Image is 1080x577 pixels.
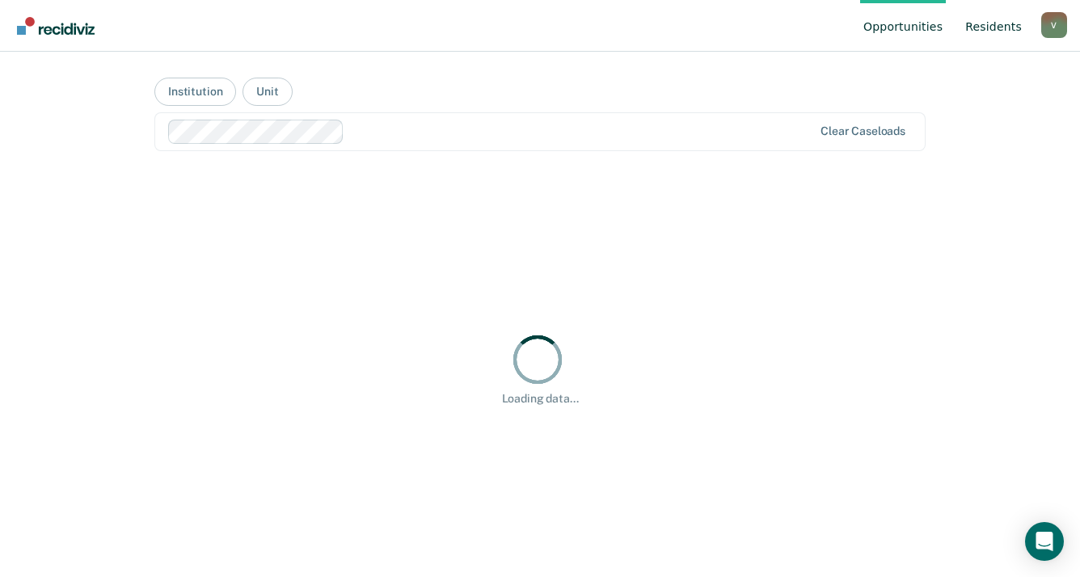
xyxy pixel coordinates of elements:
button: Unit [243,78,292,106]
div: Loading data... [502,392,579,406]
button: Profile dropdown button [1041,12,1067,38]
div: Open Intercom Messenger [1025,522,1064,561]
button: Institution [154,78,236,106]
div: V [1041,12,1067,38]
div: Clear caseloads [821,124,905,138]
img: Recidiviz [17,17,95,35]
